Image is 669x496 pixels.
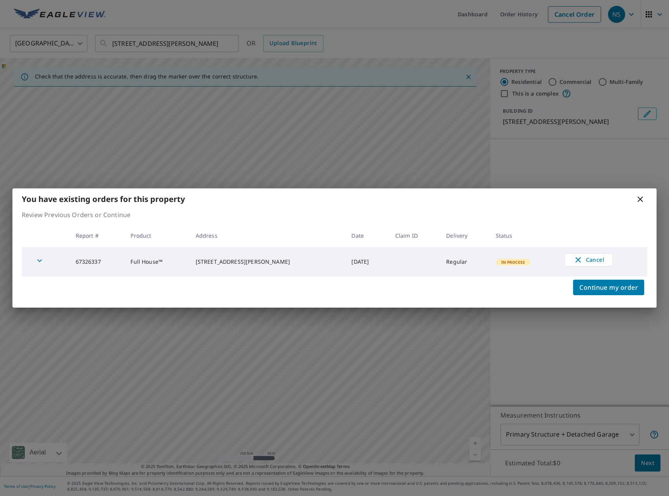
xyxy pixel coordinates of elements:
[22,194,185,204] b: You have existing orders for this property
[22,210,647,219] p: Review Previous Orders or Continue
[389,224,440,247] th: Claim ID
[573,280,644,295] button: Continue my order
[440,224,489,247] th: Delivery
[345,224,389,247] th: Date
[70,247,125,277] td: 67326337
[573,255,605,265] span: Cancel
[196,258,339,266] div: [STREET_ADDRESS][PERSON_NAME]
[345,247,389,277] td: [DATE]
[565,253,613,266] button: Cancel
[490,224,558,247] th: Status
[440,247,489,277] td: Regular
[124,224,189,247] th: Product
[70,224,125,247] th: Report #
[124,247,189,277] td: Full House™
[497,259,530,265] span: In Process
[579,282,638,293] span: Continue my order
[189,224,346,247] th: Address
